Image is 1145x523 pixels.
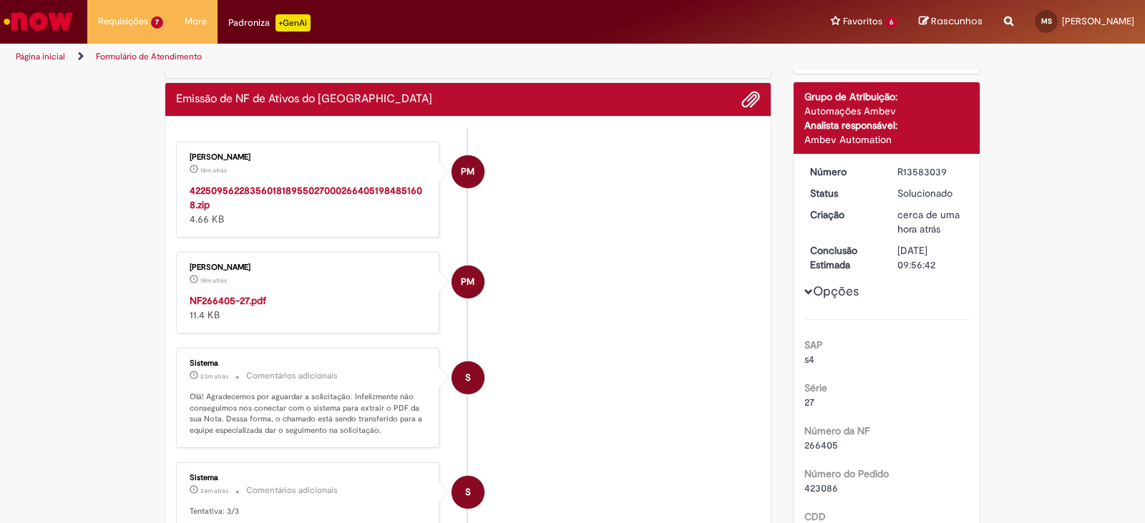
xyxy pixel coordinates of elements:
[246,484,338,497] small: Comentários adicionais
[885,16,897,29] span: 6
[804,89,970,104] div: Grupo de Atribuição:
[200,276,227,285] span: 18m atrás
[804,482,838,494] span: 423086
[200,487,228,495] time: 30/09/2025 17:20:22
[741,90,760,109] button: Adicionar anexos
[804,104,970,118] div: Automações Ambev
[804,424,869,437] b: Número da NF
[919,15,983,29] a: Rascunhos
[228,14,311,31] div: Padroniza
[190,184,422,211] a: 42250956228356018189550270002664051984851608.zip
[804,510,826,523] b: CDD
[185,14,207,29] span: More
[246,370,338,382] small: Comentários adicionais
[16,51,65,62] a: Página inicial
[804,396,814,409] span: 27
[461,265,474,299] span: PM
[200,372,228,381] time: 30/09/2025 17:21:30
[804,439,838,451] span: 266405
[190,359,428,368] div: Sistema
[151,16,163,29] span: 7
[190,183,428,226] div: 4.66 KB
[452,476,484,509] div: System
[843,14,882,29] span: Favoritos
[96,51,202,62] a: Formulário de Atendimento
[452,361,484,394] div: System
[190,293,428,322] div: 11.4 KB
[98,14,148,29] span: Requisições
[176,93,432,106] h2: Emissão de NF de Ativos do ASVD Histórico de tíquete
[452,265,484,298] div: Paola Machado
[897,243,964,272] div: [DATE] 09:56:42
[799,207,887,222] dt: Criação
[465,361,471,395] span: S
[897,208,960,235] time: 30/09/2025 16:56:39
[1,7,75,36] img: ServiceNow
[804,338,823,351] b: SAP
[190,474,428,482] div: Sistema
[190,263,428,272] div: [PERSON_NAME]
[799,243,887,272] dt: Conclusão Estimada
[190,294,266,307] a: NF266405-27.pdf
[11,44,753,70] ul: Trilhas de página
[897,186,964,200] div: Solucionado
[190,153,428,162] div: [PERSON_NAME]
[465,475,471,509] span: S
[931,14,983,28] span: Rascunhos
[799,186,887,200] dt: Status
[461,155,474,189] span: PM
[200,372,228,381] span: 23m atrás
[897,207,964,236] div: 30/09/2025 16:56:39
[804,381,827,394] b: Série
[799,165,887,179] dt: Número
[804,132,970,147] div: Ambev Automation
[200,166,227,175] span: 18m atrás
[200,166,227,175] time: 30/09/2025 17:25:51
[897,165,964,179] div: R13583039
[190,391,428,436] p: Olá! Agradecemos por aguardar a solicitação. Infelizmente não conseguimos nos conectar com o sist...
[804,467,889,480] b: Número do Pedido
[897,208,960,235] span: cerca de uma hora atrás
[200,487,228,495] span: 24m atrás
[804,118,970,132] div: Analista responsável:
[276,14,311,31] p: +GenAi
[1062,15,1134,27] span: [PERSON_NAME]
[1041,16,1052,26] span: MS
[200,276,227,285] time: 30/09/2025 17:25:51
[452,155,484,188] div: Paola Machado
[804,353,814,366] span: s4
